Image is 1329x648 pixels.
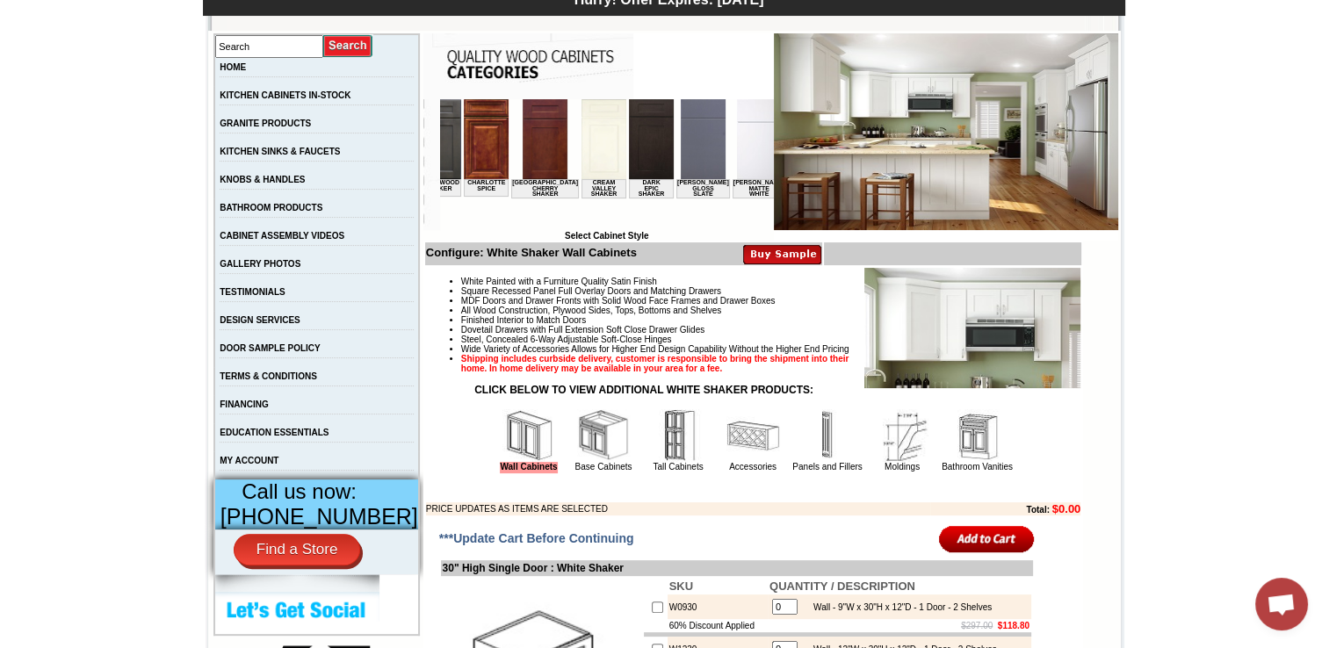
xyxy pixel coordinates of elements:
td: W0930 [668,594,768,619]
strong: CLICK BELOW TO VIEW ADDITIONAL WHITE SHAKER PRODUCTS: [474,384,813,396]
strong: Shipping includes curbside delivery, customer is responsible to bring the shipment into their hom... [461,354,849,373]
a: Wall Cabinets [500,462,557,473]
b: $118.80 [998,621,1029,630]
input: Submit [323,34,373,58]
span: [PHONE_NUMBER] [220,504,418,529]
a: EDUCATION ESSENTIALS [220,428,329,437]
li: Square Recessed Panel Full Overlay Doors and Matching Drawers [461,286,1080,296]
img: Moldings [876,409,928,462]
a: HOME [220,62,246,72]
li: MDF Doors and Drawer Fronts with Solid Wood Face Frames and Drawer Boxes [461,296,1080,306]
li: Finished Interior to Match Doors [461,315,1080,325]
img: Bathroom Vanities [950,409,1003,462]
li: All Wood Construction, Plywood Sides, Tops, Bottoms and Shelves [461,306,1080,315]
td: 30" High Single Door : White Shaker [441,560,1033,576]
b: SKU [669,580,693,593]
a: Tall Cabinets [653,462,703,472]
a: TESTIMONIALS [220,287,285,297]
a: DOOR SAMPLE POLICY [220,343,320,353]
div: Open chat [1255,578,1308,630]
img: White Shaker [774,33,1118,230]
input: Add to Cart [939,524,1035,553]
li: Wide Variety of Accessories Allows for Higher End Design Capability Without the Higher End Pricing [461,344,1080,354]
a: GRANITE PRODUCTS [220,119,311,128]
img: Product Image [864,268,1080,388]
img: Wall Cabinets [502,409,555,462]
li: Dovetail Drawers with Full Extension Soft Close Drawer Glides [461,325,1080,335]
iframe: Browser incompatible [440,99,774,231]
a: Find a Store [234,534,361,565]
a: KITCHEN CABINETS IN-STOCK [220,90,350,100]
a: Bathroom Vanities [942,462,1013,472]
td: [PERSON_NAME] Matte White [293,80,346,99]
td: PRICE UPDATES AS ITEMS ARE SELECTED [426,502,930,515]
a: DESIGN SERVICES [220,315,300,325]
a: Accessories [729,462,776,472]
a: BATHROOM PRODUCTS [220,203,322,212]
div: Wall - 9"W x 30"H x 12"D - 1 Door - 2 Shelves [805,602,992,612]
b: QUANTITY / DESCRIPTION [769,580,915,593]
a: GALLERY PHOTOS [220,259,300,269]
a: FINANCING [220,400,269,409]
b: Total: [1026,505,1049,515]
img: Base Cabinets [577,409,630,462]
a: CABINET ASSEMBLY VIDEOS [220,231,344,241]
a: KITCHEN SINKS & FAUCETS [220,147,340,156]
s: $297.00 [961,621,993,630]
span: ***Update Cart Before Continuing [439,531,634,545]
li: White Painted with a Furniture Quality Satin Finish [461,277,1080,286]
li: Steel, Concealed 6-Way Adjustable Soft-Close Hinges [461,335,1080,344]
img: Tall Cabinets [652,409,704,462]
a: KNOBS & HANDLES [220,175,305,184]
a: TERMS & CONDITIONS [220,371,317,381]
img: Accessories [726,409,779,462]
b: $0.00 [1052,502,1081,515]
a: Panels and Fillers [792,462,862,472]
a: Base Cabinets [574,462,632,472]
a: Moldings [885,462,920,472]
a: MY ACCOUNT [220,456,278,465]
img: Panels and Fillers [801,409,854,462]
b: Select Cabinet Style [565,231,649,241]
span: Call us now: [242,479,357,503]
b: Configure: White Shaker Wall Cabinets [426,246,637,259]
td: 60% Discount Applied [668,619,768,632]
